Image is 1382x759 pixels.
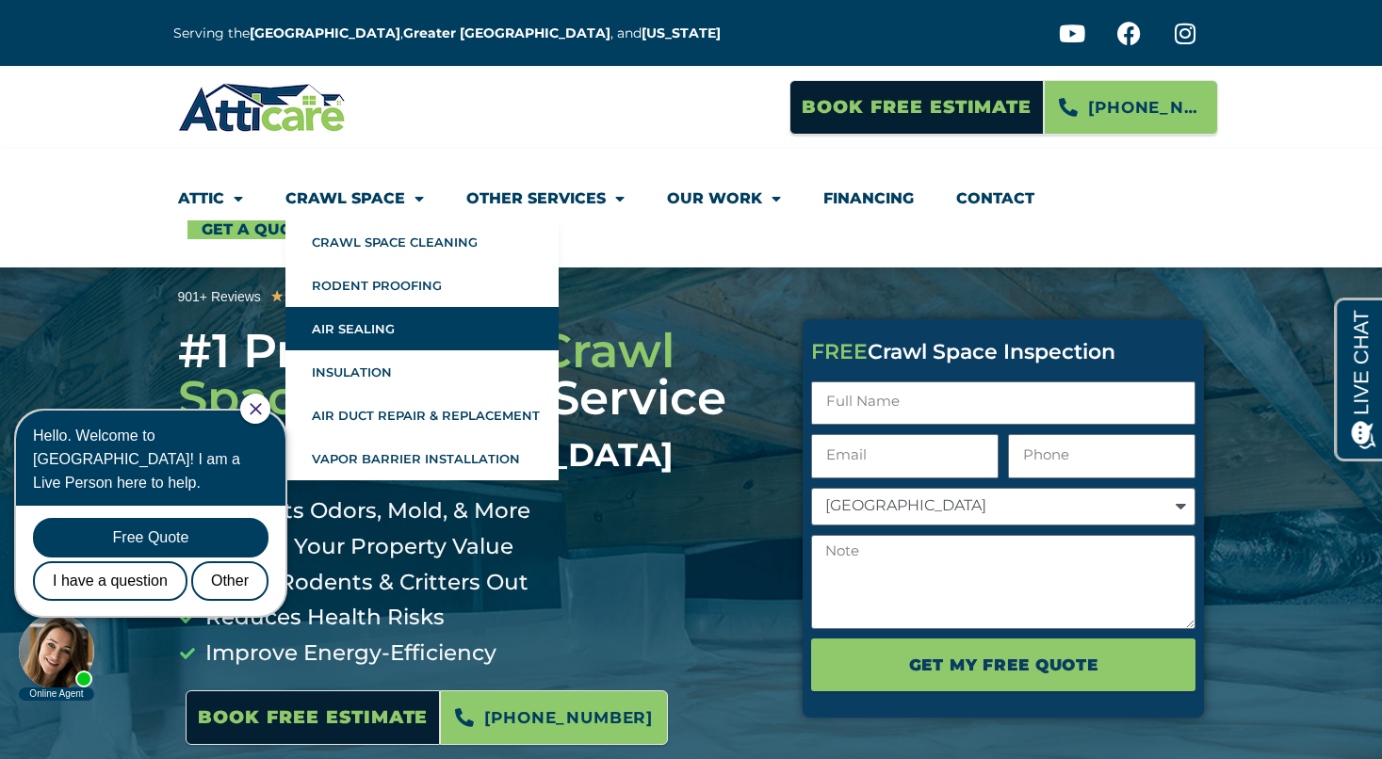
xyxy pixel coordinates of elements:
[270,284,284,309] i: ★
[466,177,625,220] a: Other Services
[285,307,559,350] a: Air Sealing
[9,392,311,702] iframe: Chat Invitation
[178,322,675,427] span: Crawl Space Cleaning
[285,437,559,480] a: Vapor Barrier Installation
[1008,434,1195,478] input: Only numbers and phone characters (#, -, *, etc) are accepted.
[811,638,1195,691] button: Get My FREE Quote
[956,177,1034,220] a: Contact
[811,381,1195,426] input: Full Name
[178,177,243,220] a: Attic
[285,350,559,394] a: Insulation
[173,23,735,44] p: Serving the , , and
[1088,91,1203,123] span: [PHONE_NUMBER]
[178,177,1205,239] nav: Menu
[201,493,530,529] span: Prevents Odors, Mold, & More
[811,434,999,478] input: Email
[811,339,868,364] span: FREE
[1044,80,1218,135] a: [PHONE_NUMBER]
[186,690,440,745] a: Book Free Estimate
[201,636,496,671] span: Improve Energy-Efficiency
[802,89,1032,125] span: Book Free Estimate
[178,286,261,308] div: 901+ Reviews
[46,15,152,39] span: Opens a chat window
[201,600,445,636] span: Reduces Health Risks
[285,220,559,480] ul: Crawl Space
[178,328,775,475] h3: #1 Professional Service
[250,24,400,41] a: [GEOGRAPHIC_DATA]
[198,700,428,735] span: Book Free Estimate
[201,529,513,565] span: Protect Your Property Value
[811,342,1195,363] div: Crawl Space Inspection
[789,80,1044,135] a: Book Free Estimate
[201,565,528,601] span: Keeps Rodents & Critters Out
[285,220,559,264] a: Crawl Space Cleaning
[285,264,559,307] a: Rodent Proofing
[270,284,336,309] div: 5/5
[823,177,914,220] a: Financing
[285,177,424,220] a: Crawl Space
[484,702,653,734] span: [PHONE_NUMBER]
[909,649,1098,681] span: Get My FREE Quote
[667,177,781,220] a: Our Work
[187,220,327,239] a: Get A Quote
[284,284,297,309] i: ★
[642,24,721,41] a: [US_STATE]
[285,394,559,437] a: Air Duct Repair & Replacement
[403,24,610,41] a: Greater [GEOGRAPHIC_DATA]
[440,690,668,745] a: [PHONE_NUMBER]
